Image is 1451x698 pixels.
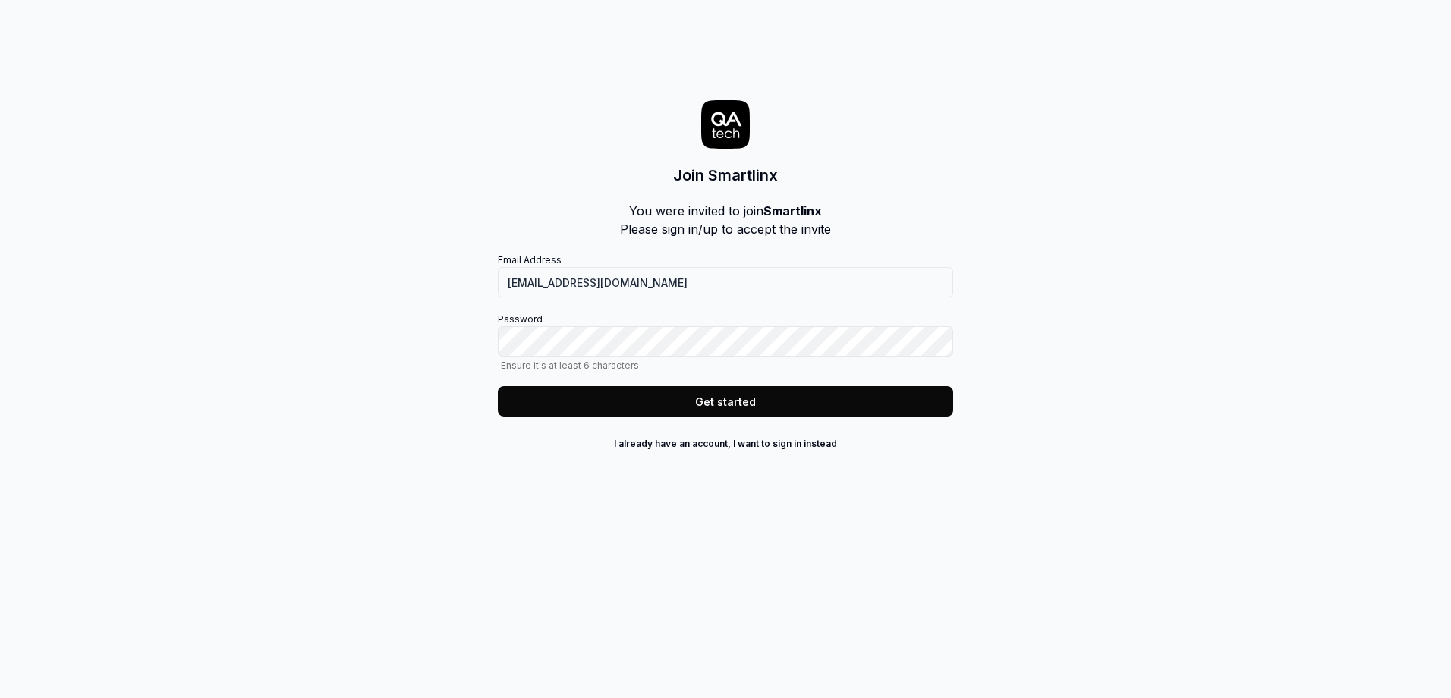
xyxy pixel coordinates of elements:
input: PasswordEnsure it's at least 6 characters [498,326,953,357]
p: You were invited to join [620,202,831,220]
label: Email Address [498,253,953,297]
h3: Join Smartlinx [673,164,778,187]
button: Get started [498,386,953,417]
input: Email Address [498,267,953,297]
span: Ensure it's at least 6 characters [498,360,953,371]
p: Please sign in/up to accept the invite [620,220,831,238]
button: I already have an account, I want to sign in instead [498,432,953,456]
label: Password [498,313,953,371]
b: Smartlinx [763,203,822,219]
